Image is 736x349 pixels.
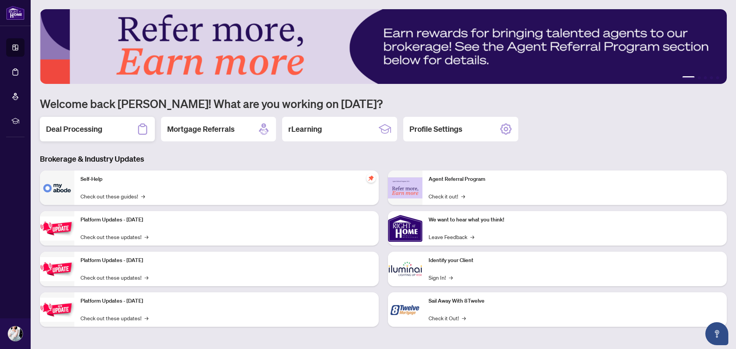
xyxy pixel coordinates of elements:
p: We want to hear what you think! [429,216,721,224]
a: Check out these updates!→ [80,273,148,282]
img: Platform Updates - July 21, 2025 [40,216,74,241]
p: Identify your Client [429,256,721,265]
button: 1 [682,76,695,79]
span: → [145,273,148,282]
p: Platform Updates - [DATE] [80,216,373,224]
a: Check out these guides!→ [80,192,145,200]
button: Open asap [705,322,728,345]
img: Self-Help [40,170,74,205]
a: Leave Feedback→ [429,233,474,241]
button: 2 [698,76,701,79]
p: Self-Help [80,175,373,184]
button: 4 [710,76,713,79]
img: We want to hear what you think! [388,211,422,246]
p: Agent Referral Program [429,175,721,184]
a: Check out these updates!→ [80,314,148,322]
h2: Deal Processing [46,124,102,134]
button: 3 [704,76,707,79]
img: Identify your Client [388,252,422,286]
img: Platform Updates - July 8, 2025 [40,257,74,281]
h2: rLearning [288,124,322,134]
img: Sail Away With 8Twelve [388,292,422,327]
span: → [462,314,466,322]
h1: Welcome back [PERSON_NAME]! What are you working on [DATE]? [40,96,727,111]
span: → [141,192,145,200]
span: → [449,273,453,282]
span: → [461,192,465,200]
img: Slide 0 [40,9,727,84]
span: → [145,314,148,322]
a: Check it out!→ [429,192,465,200]
img: Agent Referral Program [388,177,422,198]
h2: Mortgage Referrals [167,124,235,134]
h2: Profile Settings [409,124,462,134]
a: Check out these updates!→ [80,233,148,241]
img: logo [6,6,25,20]
a: Sign In!→ [429,273,453,282]
p: Sail Away With 8Twelve [429,297,721,305]
button: 5 [716,76,719,79]
span: pushpin [366,174,376,183]
p: Platform Updates - [DATE] [80,297,373,305]
img: Profile Icon [8,326,23,341]
a: Check it Out!→ [429,314,466,322]
h3: Brokerage & Industry Updates [40,154,727,164]
p: Platform Updates - [DATE] [80,256,373,265]
img: Platform Updates - June 23, 2025 [40,298,74,322]
span: → [470,233,474,241]
span: → [145,233,148,241]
